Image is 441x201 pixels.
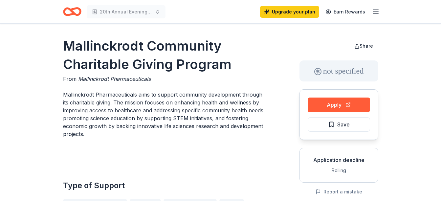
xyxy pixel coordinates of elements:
div: From [63,75,268,83]
a: Earn Rewards [322,6,369,18]
h2: Type of Support [63,180,268,191]
div: not specified [299,60,378,81]
button: Apply [308,98,370,112]
p: Mallinckrodt Pharmaceuticals aims to support community development through its charitable giving.... [63,91,268,138]
span: Mallinckrodt Pharmaceuticals [78,76,151,82]
h1: Mallinckrodt Community Charitable Giving Program [63,37,268,74]
button: Report a mistake [316,188,362,196]
div: Rolling [305,167,373,174]
button: 20th Annual Evening of Hope [87,5,165,18]
button: Share [349,39,378,53]
a: Upgrade your plan [260,6,319,18]
button: Save [308,117,370,132]
span: Save [337,120,350,129]
span: 20th Annual Evening of Hope [100,8,152,16]
span: Share [360,43,373,49]
a: Home [63,4,81,19]
div: Application deadline [305,156,373,164]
